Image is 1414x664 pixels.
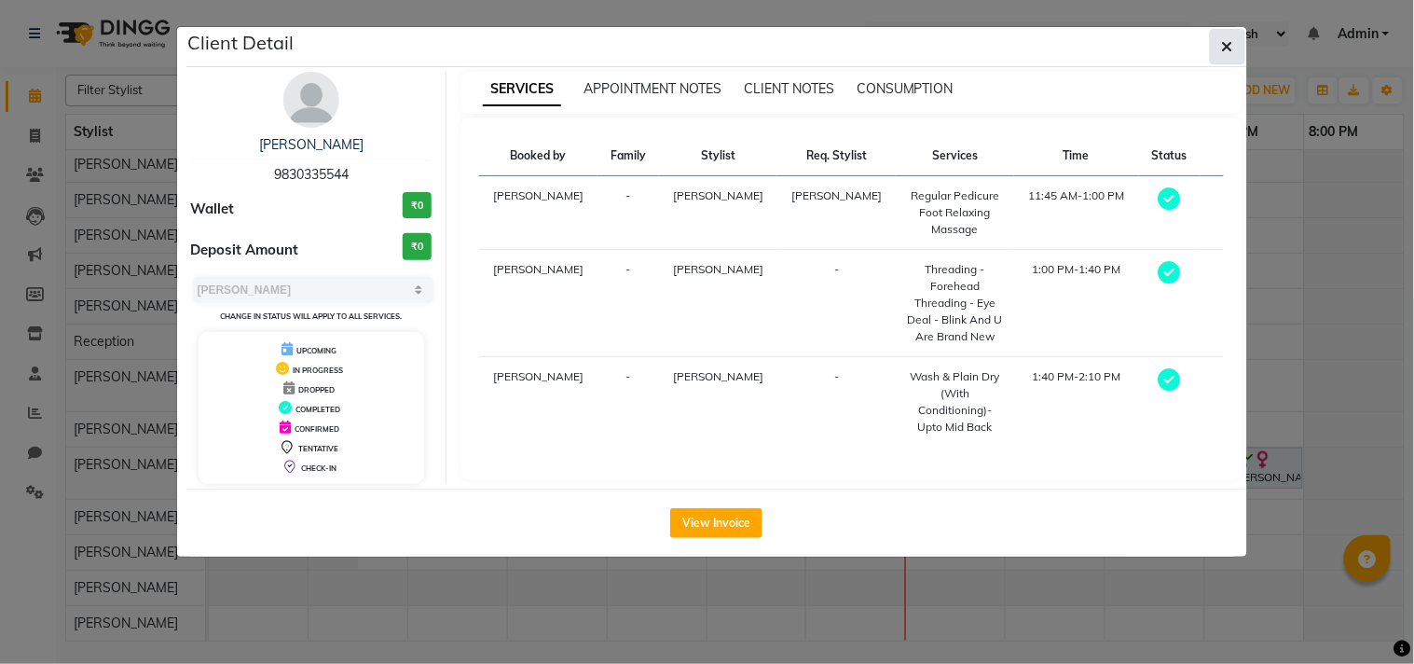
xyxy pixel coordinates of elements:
span: UPCOMING [296,346,336,355]
td: - [597,357,658,448]
span: [PERSON_NAME] [791,188,882,202]
div: Threading - Eye Deal - Blink And U Are Brand New [908,295,1003,345]
small: Change in status will apply to all services. [220,311,402,321]
span: APPOINTMENT NOTES [583,80,721,97]
span: CLIENT NOTES [744,80,834,97]
th: Time [1014,136,1139,176]
div: Foot Relaxing Massage [908,204,1003,238]
td: [PERSON_NAME] [479,176,597,250]
span: Deposit Amount [191,240,299,261]
span: CONSUMPTION [857,80,954,97]
th: Status [1139,136,1200,176]
div: Threading - Forehead [908,261,1003,295]
span: [PERSON_NAME] [673,188,763,202]
td: - [597,176,658,250]
th: Req. Stylist [777,136,896,176]
td: 1:40 PM-2:10 PM [1014,357,1139,448]
h3: ₹0 [403,233,432,260]
td: 11:45 AM-1:00 PM [1014,176,1139,250]
td: [PERSON_NAME] [479,250,597,357]
span: DROPPED [298,385,335,394]
div: Regular Pedicure [908,187,1003,204]
th: Family [597,136,658,176]
img: avatar [283,72,339,128]
h3: ₹0 [403,192,432,219]
td: - [777,250,896,357]
span: CONFIRMED [295,424,339,434]
td: - [777,357,896,448]
span: TENTATIVE [298,444,338,453]
span: [PERSON_NAME] [673,369,763,383]
th: Booked by [479,136,597,176]
span: IN PROGRESS [293,366,343,375]
div: Wash & Plain Dry (With Conditioning)-Upto Mid Back [908,368,1003,436]
td: - [597,250,658,357]
th: Services [897,136,1014,176]
span: Wallet [191,199,235,220]
span: CHECK-IN [301,463,336,473]
a: [PERSON_NAME] [259,136,364,153]
span: 9830335544 [274,166,349,183]
td: [PERSON_NAME] [479,357,597,448]
th: Stylist [659,136,777,176]
h5: Client Detail [188,29,295,57]
td: 1:00 PM-1:40 PM [1014,250,1139,357]
span: COMPLETED [295,405,340,414]
span: [PERSON_NAME] [673,262,763,276]
span: SERVICES [483,73,561,106]
button: View Invoice [670,508,762,538]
